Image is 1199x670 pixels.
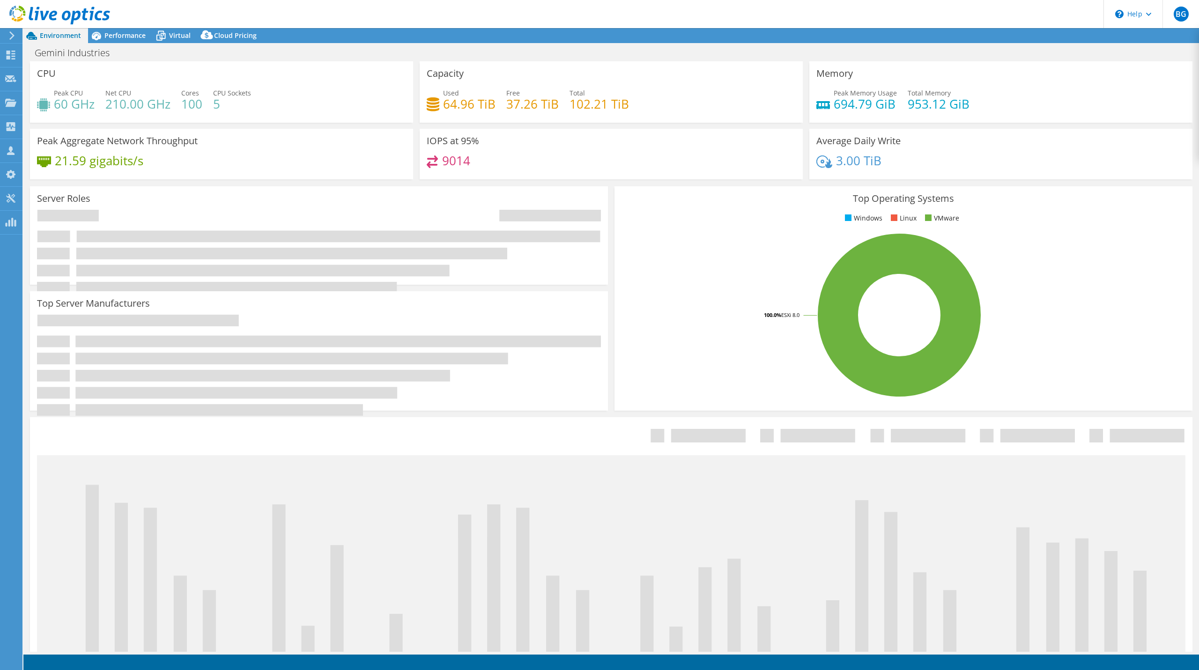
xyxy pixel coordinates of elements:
span: Peak CPU [54,88,83,97]
h4: 953.12 GiB [908,99,970,109]
h3: Capacity [427,68,464,79]
h3: Top Operating Systems [622,193,1185,204]
tspan: ESXi 8.0 [781,311,799,318]
h3: Server Roles [37,193,90,204]
h3: CPU [37,68,56,79]
h1: Gemini Industries [30,48,124,58]
h3: Average Daily Write [816,136,901,146]
h4: 60 GHz [54,99,95,109]
tspan: 100.0% [764,311,781,318]
span: Performance [104,31,146,40]
h3: IOPS at 95% [427,136,479,146]
h4: 694.79 GiB [834,99,897,109]
span: Net CPU [105,88,131,97]
h4: 21.59 gigabits/s [55,155,143,166]
span: Cores [181,88,199,97]
h4: 3.00 TiB [836,155,881,166]
li: VMware [923,213,959,223]
span: Free [506,88,520,97]
svg: \n [1115,10,1124,18]
span: Virtual [169,31,191,40]
h3: Top Server Manufacturers [37,298,150,309]
span: Peak Memory Usage [834,88,897,97]
h4: 102.21 TiB [570,99,629,109]
h4: 210.00 GHz [105,99,170,109]
span: Total [570,88,585,97]
li: Windows [843,213,882,223]
h4: 64.96 TiB [443,99,496,109]
span: Total Memory [908,88,951,97]
h4: 100 [181,99,202,109]
span: Environment [40,31,81,40]
h4: 37.26 TiB [506,99,559,109]
span: Cloud Pricing [214,31,257,40]
span: Used [443,88,459,97]
h4: 9014 [442,155,470,166]
span: CPU Sockets [213,88,251,97]
span: BG [1174,7,1189,22]
h3: Memory [816,68,853,79]
li: Linux [888,213,917,223]
h4: 5 [213,99,251,109]
h3: Peak Aggregate Network Throughput [37,136,198,146]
